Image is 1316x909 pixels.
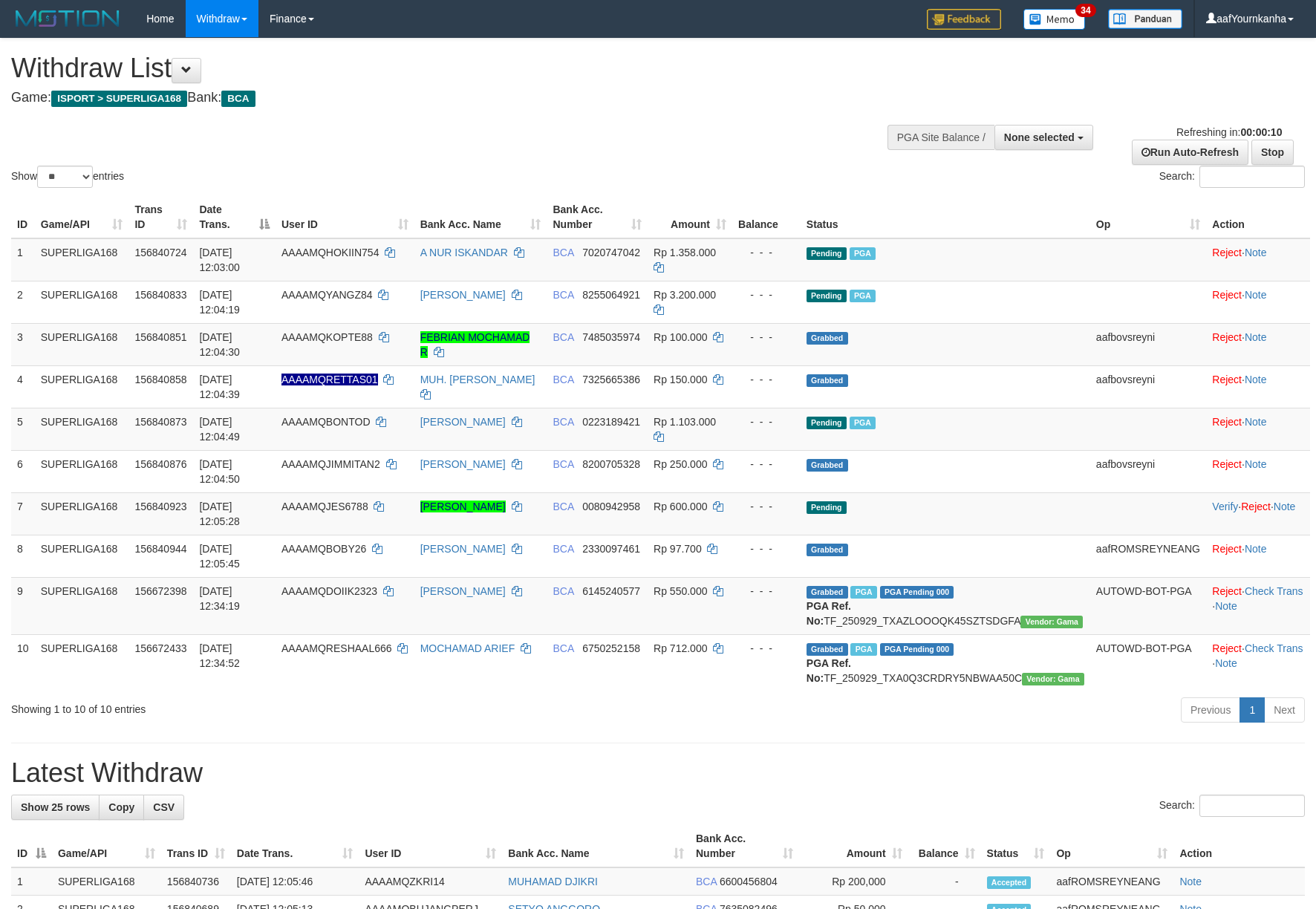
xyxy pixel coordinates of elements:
td: SUPERLIGA168 [35,323,129,365]
td: 3 [11,323,35,365]
td: aafbovsreyni [1090,450,1206,492]
span: Copy 2330097461 to clipboard [582,543,640,555]
span: Pending [807,247,847,260]
span: Rp 97.700 [654,543,702,555]
a: [PERSON_NAME] [420,416,506,428]
span: 34 [1075,4,1095,17]
span: Pending [807,417,847,429]
span: Copy 0080942958 to clipboard [582,501,640,512]
th: Bank Acc. Name: activate to sort column ascending [414,196,547,238]
a: Next [1264,697,1305,723]
img: Feedback.jpg [927,9,1001,30]
a: Note [1179,876,1202,887]
span: Refreshing in: [1176,126,1282,138]
b: PGA Ref. No: [807,600,851,627]
span: Copy 7020747042 to clipboard [582,247,640,258]
span: Grabbed [807,459,848,472]
div: - - - [738,584,795,599]
td: 9 [11,577,35,634]
a: Note [1245,289,1267,301]
span: Nama rekening ada tanda titik/strip, harap diedit [281,374,378,385]
td: · · [1206,634,1310,691]
h1: Latest Withdraw [11,758,1305,788]
td: AUTOWD-BOT-PGA [1090,634,1206,691]
span: 156840873 [134,416,186,428]
th: Status: activate to sort column ascending [981,825,1051,867]
span: [DATE] 12:34:19 [199,585,240,612]
a: Copy [99,795,144,820]
a: Note [1274,501,1296,512]
span: AAAAMQDOIIK2323 [281,585,377,597]
td: TF_250929_TXAZLOOOQK45SZTSDGFA [801,577,1090,634]
div: - - - [738,287,795,302]
span: PGA Pending [880,643,954,656]
td: · [1206,323,1310,365]
th: Amount: activate to sort column ascending [799,825,908,867]
a: [PERSON_NAME] [420,585,506,597]
th: Balance [732,196,801,238]
span: BCA [553,416,573,428]
th: Balance: activate to sort column ascending [908,825,981,867]
td: SUPERLIGA168 [35,535,129,577]
td: - [908,867,981,896]
a: Reject [1212,331,1242,343]
td: Rp 200,000 [799,867,908,896]
th: Trans ID: activate to sort column ascending [128,196,193,238]
h4: Game: Bank: [11,91,862,105]
a: Note [1245,543,1267,555]
span: 156840833 [134,289,186,301]
span: Copy 8200705328 to clipboard [582,458,640,470]
label: Show entries [11,166,124,188]
span: Copy [108,801,134,813]
img: Button%20Memo.svg [1023,9,1086,30]
span: Rp 712.000 [654,642,707,654]
td: 1 [11,238,35,281]
a: Previous [1181,697,1240,723]
span: Grabbed [807,643,848,656]
a: Check Trans [1245,585,1303,597]
a: Reject [1212,416,1242,428]
span: Marked by aafsoycanthlai [850,643,876,656]
th: Action [1173,825,1305,867]
span: Rp 150.000 [654,374,707,385]
span: Marked by aafsoycanthlai [850,417,876,429]
a: Show 25 rows [11,795,100,820]
td: 6 [11,450,35,492]
th: Date Trans.: activate to sort column ascending [231,825,359,867]
span: Rp 1.358.000 [654,247,716,258]
span: AAAAMQJIMMITAN2 [281,458,380,470]
div: - - - [738,330,795,345]
a: [PERSON_NAME] [420,289,506,301]
span: Grabbed [807,332,848,345]
span: BCA [553,501,573,512]
span: BCA [553,289,573,301]
span: Copy 7325665386 to clipboard [582,374,640,385]
span: AAAAMQHOKIIN754 [281,247,380,258]
td: TF_250929_TXA0Q3CRDRY5NBWAA50C [801,634,1090,691]
th: Bank Acc. Name: activate to sort column ascending [502,825,690,867]
span: AAAAMQBOBY26 [281,543,366,555]
span: 156672398 [134,585,186,597]
span: Rp 1.103.000 [654,416,716,428]
span: Pending [807,501,847,514]
span: Copy 7485035974 to clipboard [582,331,640,343]
span: Show 25 rows [21,801,90,813]
th: Op: activate to sort column ascending [1090,196,1206,238]
div: PGA Site Balance / [887,125,994,150]
span: 156840944 [134,543,186,555]
a: Reject [1212,374,1242,385]
td: SUPERLIGA168 [35,408,129,450]
a: 1 [1240,697,1265,723]
a: Note [1245,331,1267,343]
span: Rp 600.000 [654,501,707,512]
input: Search: [1199,166,1305,188]
span: PGA Pending [880,586,954,599]
th: Trans ID: activate to sort column ascending [161,825,231,867]
td: 7 [11,492,35,535]
td: 5 [11,408,35,450]
a: Check Trans [1245,642,1303,654]
a: Note [1245,458,1267,470]
td: AUTOWD-BOT-PGA [1090,577,1206,634]
span: CSV [153,801,175,813]
th: Game/API: activate to sort column ascending [35,196,129,238]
